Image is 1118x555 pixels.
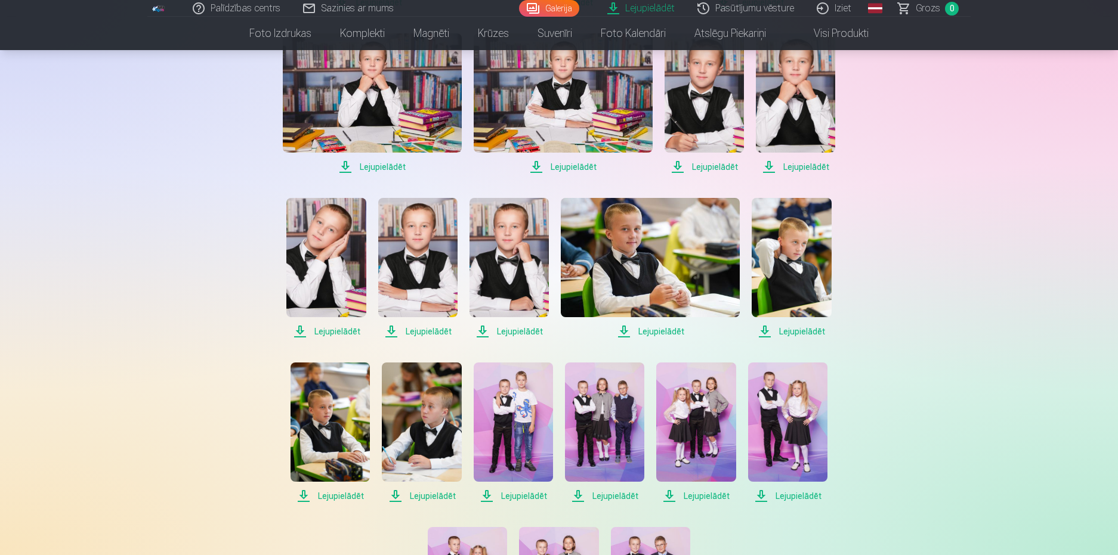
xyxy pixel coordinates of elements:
[916,1,940,15] span: Grozs
[748,362,827,503] a: Lejupielādēt
[780,17,883,50] a: Visi produkti
[283,33,462,174] a: Lejupielādēt
[470,198,549,339] a: Lejupielādēt
[561,198,740,339] a: Lejupielādēt
[565,489,644,503] span: Lejupielādēt
[665,33,744,174] a: Lejupielādēt
[382,489,461,503] span: Lejupielādēt
[286,198,366,339] a: Lejupielādēt
[382,362,461,503] a: Lejupielādēt
[464,17,523,50] a: Krūzes
[474,160,653,174] span: Lejupielādēt
[586,17,680,50] a: Foto kalendāri
[291,489,370,503] span: Lejupielādēt
[752,324,831,339] span: Lejupielādēt
[945,2,959,15] span: 0
[399,17,464,50] a: Magnēti
[561,324,740,339] span: Lejupielādēt
[756,160,835,174] span: Lejupielādēt
[283,160,462,174] span: Lejupielādēt
[523,17,586,50] a: Suvenīri
[152,5,165,12] img: /fa1
[470,324,549,339] span: Lejupielādēt
[752,198,831,339] a: Lejupielādēt
[474,362,553,503] a: Lejupielādēt
[286,324,366,339] span: Lejupielādēt
[656,489,736,503] span: Lejupielādēt
[656,362,736,503] a: Lejupielādēt
[756,33,835,174] a: Lejupielādēt
[680,17,780,50] a: Atslēgu piekariņi
[748,489,827,503] span: Lejupielādēt
[235,17,326,50] a: Foto izdrukas
[474,489,553,503] span: Lejupielādēt
[291,362,370,503] a: Lejupielādēt
[565,362,644,503] a: Lejupielādēt
[378,198,458,339] a: Lejupielādēt
[326,17,399,50] a: Komplekti
[665,160,744,174] span: Lejupielādēt
[378,324,458,339] span: Lejupielādēt
[474,33,653,174] a: Lejupielādēt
